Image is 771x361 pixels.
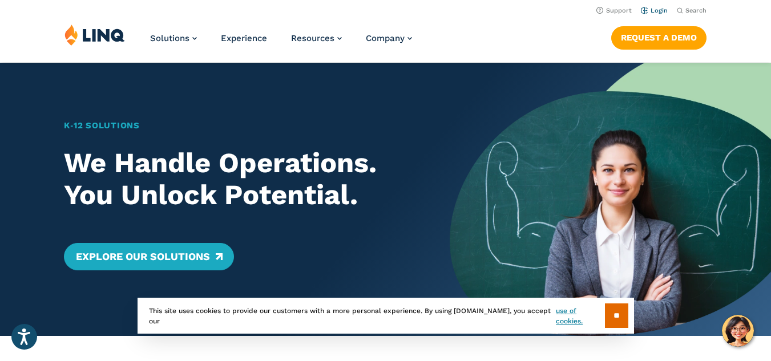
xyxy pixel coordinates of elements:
a: Request a Demo [611,26,707,49]
a: Login [641,7,668,14]
h2: We Handle Operations. You Unlock Potential. [64,147,418,211]
a: Company [366,33,412,43]
span: Solutions [150,33,189,43]
a: Explore Our Solutions [64,243,233,270]
span: Resources [291,33,334,43]
img: Home Banner [450,63,771,336]
a: Experience [221,33,267,43]
button: Open Search Bar [677,6,707,15]
a: use of cookies. [556,306,604,326]
nav: Primary Navigation [150,24,412,62]
a: Support [596,7,632,14]
button: Hello, have a question? Let’s chat. [722,315,754,347]
img: LINQ | K‑12 Software [64,24,125,46]
div: This site uses cookies to provide our customers with a more personal experience. By using [DOMAIN... [138,298,634,334]
span: Search [685,7,707,14]
a: Resources [291,33,342,43]
nav: Button Navigation [611,24,707,49]
span: Company [366,33,405,43]
h1: K‑12 Solutions [64,119,418,132]
a: Solutions [150,33,197,43]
